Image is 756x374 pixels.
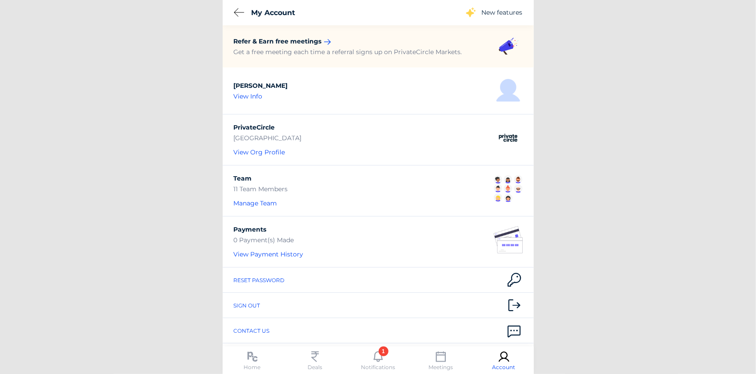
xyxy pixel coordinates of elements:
[234,199,277,207] a: Manage Team
[494,174,523,203] img: entity-type-logo
[494,123,523,152] img: entity-type-logo
[492,363,516,372] div: Account
[234,277,285,283] div: Reset Password
[494,32,523,61] img: account
[234,8,244,17] img: backarrow.svg
[308,363,323,372] div: Deals
[310,351,320,362] img: currency-inr.svg
[234,148,285,156] a: View Org Profile
[234,185,288,199] div: 11 Team Members
[429,363,453,372] div: Meetings
[244,363,261,372] div: Home
[234,123,302,134] div: PrivateCircle
[234,225,304,236] div: Payments
[436,351,446,362] img: meetings.svg
[373,351,384,362] img: notifications.svg
[482,8,523,17] div: New features
[234,327,270,334] span: Contact Us
[234,250,304,258] a: View Payment History
[234,174,288,185] div: Team
[234,37,322,48] div: Refer & Earn free meetings
[234,82,288,92] div: [PERSON_NAME]
[234,92,263,100] a: View Info
[234,48,462,56] div: Get a free meeting each time a referral signs up on PrivateCircle Markets.
[247,351,258,362] img: pc-logo.svg
[494,225,523,254] img: entity-type-logo
[252,8,296,17] span: My Account
[494,76,523,105] img: entity-type-logo
[234,236,304,250] div: 0 Payment(s) Made
[499,351,509,362] img: account.svg
[361,363,395,372] div: Notifications
[234,302,260,309] div: Sign out
[234,134,302,148] div: [GEOGRAPHIC_DATA]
